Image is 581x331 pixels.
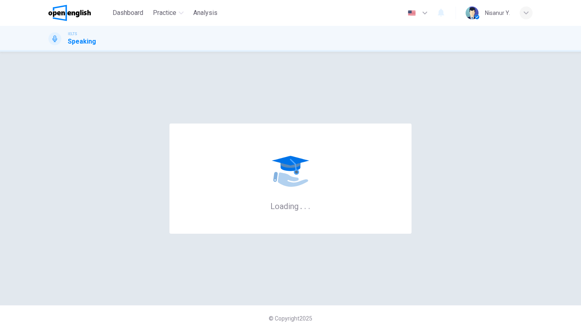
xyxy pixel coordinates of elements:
[153,8,176,18] span: Practice
[48,5,109,21] a: OpenEnglish logo
[150,6,187,20] button: Practice
[68,31,77,37] span: IELTS
[48,5,91,21] img: OpenEnglish logo
[270,201,311,211] h6: Loading
[113,8,143,18] span: Dashboard
[407,10,417,16] img: en
[269,315,312,322] span: © Copyright 2025
[304,199,307,212] h6: .
[190,6,221,20] button: Analysis
[308,199,311,212] h6: .
[485,8,510,18] div: Nisanur Y.
[68,37,96,46] h1: Speaking
[466,6,479,19] img: Profile picture
[193,8,217,18] span: Analysis
[300,199,303,212] h6: .
[109,6,146,20] button: Dashboard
